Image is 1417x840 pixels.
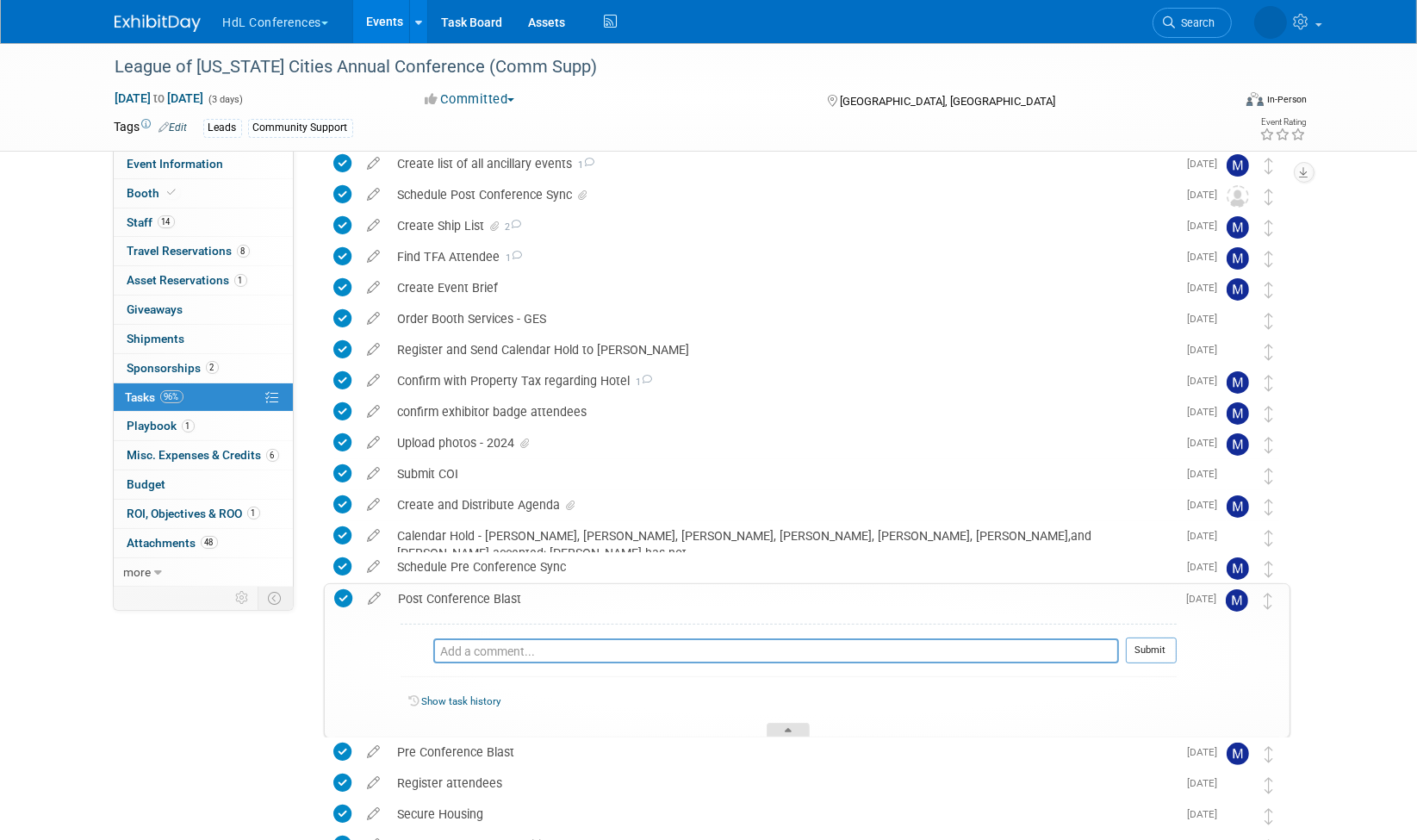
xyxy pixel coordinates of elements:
[1265,437,1274,453] i: Move task
[248,119,353,137] div: Community Support
[114,529,293,557] a: Attachments48
[114,558,293,587] a: more
[359,342,389,358] a: edit
[1227,464,1252,510] img: Polly Tracy
[389,335,1178,364] div: Register and Send Calendar Hold to [PERSON_NAME]
[1188,189,1227,201] span: [DATE]
[127,332,185,345] span: Shipments
[1188,251,1227,263] span: [DATE]
[359,249,389,264] a: edit
[1227,774,1252,819] img: Polly Tracy
[1188,437,1227,449] span: [DATE]
[1265,530,1274,546] i: Move task
[1188,808,1227,820] span: [DATE]
[127,361,219,375] span: Sponsorships
[1265,251,1274,267] i: Move task
[114,383,293,412] a: Tasks96%
[1188,375,1227,387] span: [DATE]
[359,280,389,296] a: edit
[237,245,250,258] span: 8
[127,186,180,200] span: Booth
[115,15,201,32] img: ExhibitDay
[1227,743,1249,765] img: Melissa Heiselt
[389,304,1178,333] div: Order Booth Services - GES
[1227,216,1249,239] img: Melissa Heiselt
[228,587,258,609] td: Personalize Event Tab Strip
[127,244,250,258] span: Travel Reservations
[389,521,1178,569] div: Calendar Hold - [PERSON_NAME], [PERSON_NAME], [PERSON_NAME], [PERSON_NAME], [PERSON_NAME], [PERSO...
[1265,746,1274,762] i: Move task
[114,266,293,295] a: Asset Reservations1
[1265,158,1274,174] i: Move task
[114,150,293,178] a: Event Information
[1265,189,1274,205] i: Move task
[1265,220,1274,236] i: Move task
[359,311,389,327] a: edit
[1265,313,1274,329] i: Move task
[389,397,1178,426] div: confirm exhibitor badge attendees
[208,94,244,105] span: (3 days)
[1188,406,1227,418] span: [DATE]
[114,296,293,324] a: Giveaways
[1227,154,1249,177] img: Melissa Heiselt
[127,419,195,432] span: Playbook
[389,366,1178,395] div: Confirm with Property Tax regarding Hotel
[422,695,501,707] a: Show task history
[1265,282,1274,298] i: Move task
[1188,282,1227,294] span: [DATE]
[389,800,1178,829] div: Secure Housing
[419,90,521,109] button: Committed
[1246,92,1264,106] img: Format-Inperson.png
[114,470,293,499] a: Budget
[127,448,279,462] span: Misc. Expenses & Credits
[127,157,224,171] span: Event Information
[389,242,1178,271] div: Find TFA Attendee
[1188,313,1227,325] span: [DATE]
[127,273,247,287] span: Asset Reservations
[127,477,166,491] span: Budget
[1227,278,1249,301] img: Melissa Heiselt
[114,179,293,208] a: Booth
[1265,777,1274,793] i: Move task
[1265,808,1274,824] i: Move task
[1188,777,1227,789] span: [DATE]
[1210,9,1287,28] img: Polly Tracy
[1265,561,1274,577] i: Move task
[1227,402,1249,425] img: Melissa Heiselt
[126,390,183,404] span: Tasks
[1188,158,1227,170] span: [DATE]
[1187,593,1226,605] span: [DATE]
[389,211,1178,240] div: Create Ship List
[360,591,390,607] a: edit
[1227,185,1249,208] img: Unassigned
[127,215,175,229] span: Staff
[359,559,389,575] a: edit
[1227,371,1249,394] img: Melissa Heiselt
[114,237,293,265] a: Travel Reservations8
[840,95,1055,108] span: [GEOGRAPHIC_DATA], [GEOGRAPHIC_DATA]
[1227,247,1249,270] img: Melissa Heiselt
[203,119,242,137] div: Leads
[1188,530,1227,542] span: [DATE]
[152,91,168,105] span: to
[359,187,389,202] a: edit
[1188,468,1227,480] span: [DATE]
[114,412,293,440] a: Playbook1
[573,159,595,171] span: 1
[389,490,1178,520] div: Create and Distribute Agenda
[109,52,1206,83] div: League of [US_STATE] Cities Annual Conference (Comm Supp)
[182,420,195,432] span: 1
[389,180,1178,209] div: Schedule Post Conference Sync
[1226,589,1248,612] img: Melissa Heiselt
[160,390,183,403] span: 96%
[1265,499,1274,515] i: Move task
[1227,309,1252,355] img: Polly Tracy
[201,536,218,549] span: 48
[1188,220,1227,232] span: [DATE]
[401,638,452,654] img: Polly Tracy
[1130,90,1308,115] div: Event Format
[1227,526,1252,572] img: Polly Tracy
[114,500,293,528] a: ROI, Objectives & ROO1
[1188,746,1227,758] span: [DATE]
[359,806,389,822] a: edit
